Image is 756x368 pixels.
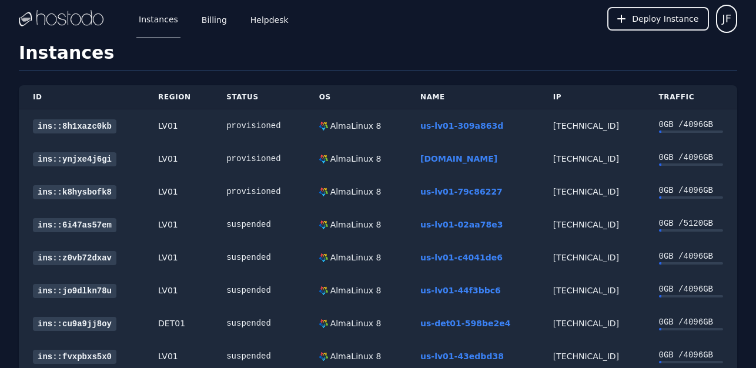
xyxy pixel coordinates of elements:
a: us-lv01-43edbd38 [420,352,504,361]
div: AlmaLinux 8 [328,186,382,198]
img: AlmaLinux 8 [319,220,328,229]
span: Deploy Instance [632,13,698,25]
div: AlmaLinux 8 [328,350,382,362]
div: 0 GB / 4096 GB [659,152,724,163]
img: AlmaLinux 8 [319,319,328,328]
div: LV01 [158,120,198,132]
a: us-lv01-309a863d [420,121,503,131]
img: AlmaLinux 8 [319,155,328,163]
div: LV01 [158,252,198,263]
a: ins::jo9dlkn78u [33,284,116,298]
a: us-lv01-44f3bbc6 [420,286,501,295]
a: ins::cu9a9jj8oy [33,317,116,331]
a: us-lv01-c4041de6 [420,253,503,262]
a: ins::ynjxe4j6gi [33,152,116,166]
th: Traffic [645,85,738,109]
img: AlmaLinux 8 [319,253,328,262]
div: suspended [226,252,290,263]
div: 0 GB / 4096 GB [659,283,724,295]
button: Deploy Instance [607,7,709,31]
div: DET01 [158,317,198,329]
div: LV01 [158,153,198,165]
a: ins::fvxpbxs5x0 [33,350,116,364]
th: ID [19,85,144,109]
div: [TECHNICAL_ID] [553,153,631,165]
th: Region [144,85,212,109]
button: User menu [716,5,737,33]
div: AlmaLinux 8 [328,120,382,132]
a: ins::6i47as57em [33,218,116,232]
th: Status [212,85,305,109]
div: LV01 [158,285,198,296]
a: ins::k8hysbofk8 [33,185,116,199]
div: suspended [226,350,290,362]
th: OS [305,85,406,109]
a: us-det01-598be2e4 [420,319,510,328]
div: AlmaLinux 8 [328,285,382,296]
div: 0 GB / 4096 GB [659,250,724,262]
div: [TECHNICAL_ID] [553,186,631,198]
span: JF [722,11,731,27]
div: suspended [226,285,290,296]
div: [TECHNICAL_ID] [553,252,631,263]
img: Logo [19,10,103,28]
div: [TECHNICAL_ID] [553,285,631,296]
div: 0 GB / 4096 GB [659,316,724,328]
div: suspended [226,219,290,230]
div: AlmaLinux 8 [328,317,382,329]
div: [TECHNICAL_ID] [553,317,631,329]
h1: Instances [19,42,737,71]
div: AlmaLinux 8 [328,153,382,165]
a: us-lv01-02aa78e3 [420,220,503,229]
div: provisioned [226,153,290,165]
div: suspended [226,317,290,329]
img: AlmaLinux 8 [319,286,328,295]
img: AlmaLinux 8 [319,352,328,361]
a: [DOMAIN_NAME] [420,154,497,163]
div: LV01 [158,350,198,362]
div: 0 GB / 4096 GB [659,185,724,196]
a: ins::z0vb72dxav [33,251,116,265]
img: AlmaLinux 8 [319,122,328,131]
div: [TECHNICAL_ID] [553,120,631,132]
div: 0 GB / 4096 GB [659,349,724,361]
div: [TECHNICAL_ID] [553,350,631,362]
div: LV01 [158,219,198,230]
div: AlmaLinux 8 [328,252,382,263]
th: IP [539,85,645,109]
div: AlmaLinux 8 [328,219,382,230]
a: ins::8h1xazc0kb [33,119,116,133]
div: provisioned [226,120,290,132]
th: Name [406,85,539,109]
div: 0 GB / 4096 GB [659,119,724,131]
a: us-lv01-79c86227 [420,187,503,196]
div: LV01 [158,186,198,198]
div: [TECHNICAL_ID] [553,219,631,230]
div: 0 GB / 5120 GB [659,218,724,229]
div: provisioned [226,186,290,198]
img: AlmaLinux 8 [319,188,328,196]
